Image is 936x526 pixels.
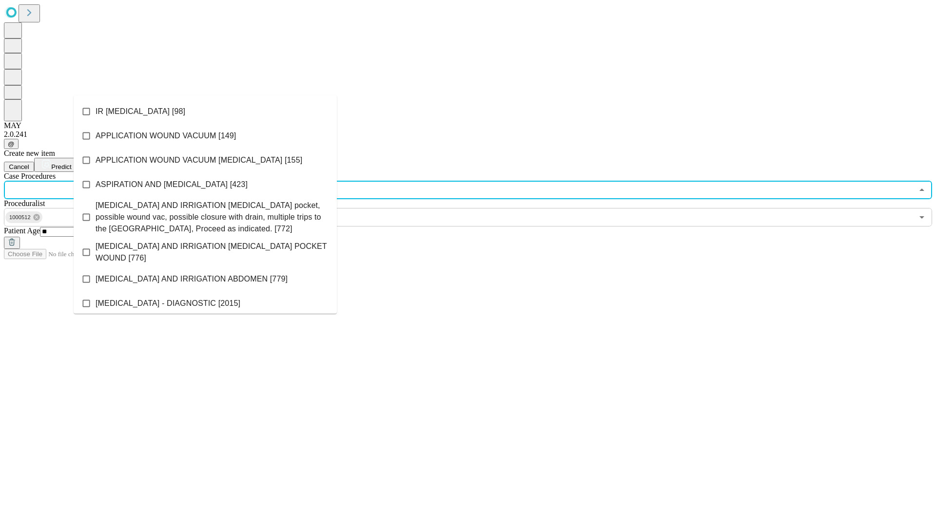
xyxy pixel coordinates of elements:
span: [MEDICAL_DATA] AND IRRIGATION [MEDICAL_DATA] POCKET WOUND [776] [96,241,329,264]
span: ASPIRATION AND [MEDICAL_DATA] [423] [96,179,248,190]
span: APPLICATION WOUND VACUUM [MEDICAL_DATA] [155] [96,154,302,166]
button: Close [915,183,929,197]
span: Patient Age [4,226,40,235]
span: Proceduralist [4,199,45,207]
span: [MEDICAL_DATA] AND IRRIGATION ABDOMEN [779] [96,273,288,285]
span: 1000512 [5,212,35,223]
span: [MEDICAL_DATA] AND IRRIGATION [MEDICAL_DATA] pocket, possible wound vac, possible closure with dr... [96,200,329,235]
div: 1000512 [5,211,42,223]
button: Open [915,210,929,224]
div: 2.0.241 [4,130,932,139]
span: Scheduled Procedure [4,172,56,180]
span: @ [8,140,15,148]
div: MAY [4,121,932,130]
span: APPLICATION WOUND VACUUM [149] [96,130,236,142]
button: Predict [34,158,79,172]
span: Predict [51,163,71,170]
span: [MEDICAL_DATA] - DIAGNOSTIC [2015] [96,298,240,309]
span: Cancel [9,163,29,170]
span: IR [MEDICAL_DATA] [98] [96,106,185,117]
button: @ [4,139,19,149]
span: Create new item [4,149,55,157]
button: Cancel [4,162,34,172]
